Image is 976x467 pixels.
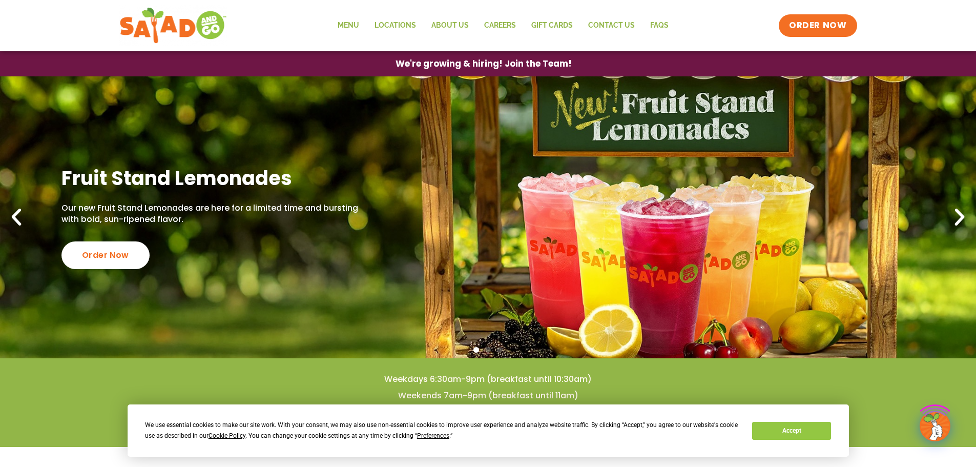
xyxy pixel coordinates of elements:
span: We're growing & hiring! Join the Team! [396,59,572,68]
a: Contact Us [580,14,642,37]
nav: Menu [330,14,676,37]
div: Next slide [948,206,971,229]
span: Go to slide 1 [473,347,479,353]
span: Go to slide 2 [485,347,491,353]
a: FAQs [642,14,676,37]
a: About Us [424,14,476,37]
span: ORDER NOW [789,19,846,32]
img: new-SAG-logo-768×292 [119,5,227,46]
div: Order Now [61,241,150,269]
span: Cookie Policy [209,432,245,439]
span: Preferences [417,432,449,439]
a: ORDER NOW [779,14,857,37]
h4: Weekends 7am-9pm (breakfast until 11am) [20,390,956,401]
a: Careers [476,14,524,37]
a: GIFT CARDS [524,14,580,37]
button: Accept [752,422,831,440]
div: Previous slide [5,206,28,229]
h4: Weekdays 6:30am-9pm (breakfast until 10:30am) [20,374,956,385]
div: We use essential cookies to make our site work. With your consent, we may also use non-essential ... [145,420,740,441]
h2: Fruit Stand Lemonades [61,166,363,191]
a: Locations [367,14,424,37]
span: Go to slide 3 [497,347,503,353]
a: We're growing & hiring! Join the Team! [380,52,587,76]
p: Our new Fruit Stand Lemonades are here for a limited time and bursting with bold, sun-ripened fla... [61,202,363,226]
div: Cookie Consent Prompt [128,404,849,457]
a: Menu [330,14,367,37]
